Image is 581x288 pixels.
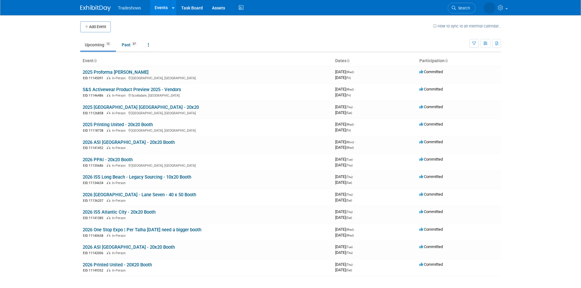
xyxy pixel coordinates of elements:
[83,251,106,255] span: EID: 11142006
[112,181,127,185] span: In-Person
[419,244,443,249] span: Committed
[445,58,448,63] a: Sort by Participation Type
[346,263,353,266] span: (Thu)
[83,93,330,98] div: Scottsdale, [GEOGRAPHIC_DATA]
[346,70,354,74] span: (Wed)
[83,110,330,116] div: [GEOGRAPHIC_DATA], [GEOGRAPHIC_DATA]
[83,75,330,80] div: [GEOGRAPHIC_DATA], [GEOGRAPHIC_DATA]
[346,245,353,249] span: (Tue)
[346,94,351,97] span: (Fri)
[105,42,111,46] span: 12
[419,69,443,74] span: Committed
[335,174,354,179] span: [DATE]
[353,105,354,109] span: -
[335,145,354,150] span: [DATE]
[83,163,330,168] div: [GEOGRAPHIC_DATA], [GEOGRAPHIC_DATA]
[335,209,354,214] span: [DATE]
[335,87,356,91] span: [DATE]
[335,157,354,162] span: [DATE]
[346,76,351,80] span: (Fri)
[335,140,356,144] span: [DATE]
[107,76,110,79] img: In-Person Event
[355,122,356,126] span: -
[112,146,127,150] span: In-Person
[355,87,356,91] span: -
[131,42,138,46] span: 37
[112,129,127,133] span: In-Person
[346,129,351,132] span: (Fri)
[83,112,106,115] span: EID: 11126858
[83,227,201,233] a: 2026 One Stop Expo | Per Talha [DATE] need a bigger booth
[419,262,443,267] span: Committed
[83,146,106,150] span: EID: 11141452
[346,164,353,167] span: (Thu)
[346,228,354,231] span: (Wed)
[448,3,476,13] a: Search
[83,76,106,80] span: EID: 11145091
[419,87,443,91] span: Committed
[419,227,443,232] span: Committed
[419,122,443,126] span: Committed
[346,216,352,219] span: (Sat)
[346,193,353,196] span: (Thu)
[335,244,354,249] span: [DATE]
[112,199,127,203] span: In-Person
[107,268,110,272] img: In-Person Event
[346,175,353,179] span: (Thu)
[335,268,352,272] span: [DATE]
[83,164,106,167] span: EID: 11135686
[355,140,356,144] span: -
[107,146,110,149] img: In-Person Event
[353,192,354,197] span: -
[419,209,443,214] span: Committed
[335,233,354,237] span: [DATE]
[419,192,443,197] span: Committed
[112,94,127,98] span: In-Person
[112,111,127,115] span: In-Person
[107,129,110,132] img: In-Person Event
[107,199,110,202] img: In-Person Event
[353,209,354,214] span: -
[419,157,443,162] span: Committed
[335,69,356,74] span: [DATE]
[83,94,106,97] span: EID: 11146486
[346,111,352,115] span: (Sat)
[83,105,199,110] a: 2025 [GEOGRAPHIC_DATA] [GEOGRAPHIC_DATA] - 20x20
[83,181,106,185] span: EID: 11134634
[433,24,501,28] a: How to sync to an external calendar...
[83,128,330,133] div: [GEOGRAPHIC_DATA], [GEOGRAPHIC_DATA]
[117,39,142,51] a: Past37
[335,180,352,185] span: [DATE]
[80,39,116,51] a: Upcoming12
[353,262,354,267] span: -
[107,234,110,237] img: In-Person Event
[346,181,352,184] span: (Sat)
[94,58,97,63] a: Sort by Event Name
[335,110,352,115] span: [DATE]
[346,251,353,254] span: (Thu)
[335,122,356,126] span: [DATE]
[80,56,333,66] th: Event
[419,174,443,179] span: Committed
[83,87,181,92] a: S&S Activewear Product Preview 2025 - Vendors
[335,105,354,109] span: [DATE]
[80,21,111,32] button: Add Event
[83,157,133,162] a: 2026 PPAI - 20x20 Booth
[335,262,354,267] span: [DATE]
[83,244,175,250] a: 2026 ASI [GEOGRAPHIC_DATA] - 20x20 Booth
[112,234,127,238] span: In-Person
[112,268,127,272] span: In-Person
[83,234,106,237] span: EID: 11140658
[107,164,110,167] img: In-Person Event
[83,129,106,132] span: EID: 11118738
[346,123,354,126] span: (Wed)
[335,192,354,197] span: [DATE]
[417,56,501,66] th: Participation
[107,216,110,219] img: In-Person Event
[107,111,110,114] img: In-Person Event
[118,5,141,10] span: Tradeshows
[355,69,356,74] span: -
[335,198,352,202] span: [DATE]
[83,199,106,202] span: EID: 11136207
[346,146,354,149] span: (Wed)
